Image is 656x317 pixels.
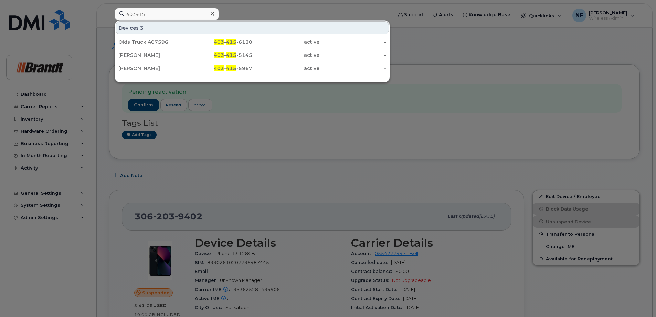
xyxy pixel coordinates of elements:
[252,65,319,72] div: active
[226,52,236,58] span: 415
[118,65,186,72] div: [PERSON_NAME]
[118,52,186,59] div: [PERSON_NAME]
[140,24,144,31] span: 3
[116,62,389,74] a: [PERSON_NAME]403-415-5967active-
[214,52,224,58] span: 403
[226,39,236,45] span: 415
[226,65,236,71] span: 415
[214,39,224,45] span: 403
[186,39,253,45] div: - -6130
[252,39,319,45] div: active
[252,52,319,59] div: active
[186,65,253,72] div: - -5967
[116,21,389,34] div: Devices
[118,39,186,45] div: Olds Truck A07596
[319,52,387,59] div: -
[116,36,389,48] a: Olds Truck A07596403-415-6130active-
[186,52,253,59] div: - -5145
[319,39,387,45] div: -
[214,65,224,71] span: 403
[116,49,389,61] a: [PERSON_NAME]403-415-5145active-
[319,65,387,72] div: -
